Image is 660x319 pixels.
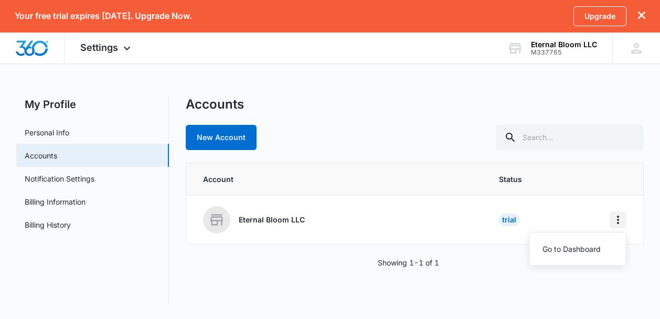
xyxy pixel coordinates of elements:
a: Billing Information [25,196,86,207]
h2: My Profile [16,97,169,112]
a: New Account [186,125,257,150]
div: Go to Dashboard [542,246,601,253]
a: Accounts [25,150,57,161]
span: Status [499,174,584,185]
span: Settings [80,42,118,53]
a: Go to Dashboard [542,241,613,257]
p: Your free trial expires [DATE]. Upgrade Now. [15,11,192,21]
p: Showing 1-1 of 1 [378,257,439,268]
a: Upgrade [573,6,626,26]
a: Notification Settings [25,173,94,184]
div: account id [531,49,597,56]
button: Go to Dashboard [530,241,626,257]
h1: Accounts [186,97,244,112]
input: Search... [496,125,644,150]
span: Account [203,174,474,185]
div: Trial [499,214,519,226]
a: Personal Info [25,127,69,138]
p: Eternal Bloom LLC [239,215,305,225]
div: Settings [65,33,149,63]
div: account name [531,40,597,49]
a: Billing History [25,219,71,230]
button: Home [610,211,626,228]
button: dismiss this dialog [638,11,645,21]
